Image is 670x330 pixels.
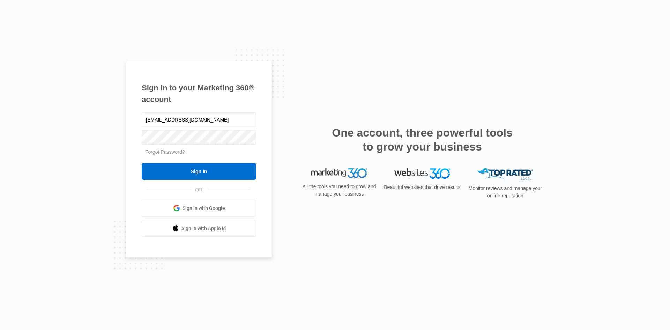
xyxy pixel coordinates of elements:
input: Sign In [142,163,256,180]
h2: One account, three powerful tools to grow your business [330,126,515,154]
a: Sign in with Google [142,200,256,217]
img: Websites 360 [394,168,450,178]
h1: Sign in to your Marketing 360® account [142,82,256,105]
span: Sign in with Google [183,205,225,212]
input: Email [142,112,256,127]
a: Sign in with Apple Id [142,220,256,237]
span: OR [191,186,208,193]
img: Top Rated Local [477,168,533,180]
a: Forgot Password? [145,149,185,155]
img: Marketing 360 [311,168,367,178]
span: Sign in with Apple Id [181,225,226,232]
p: Beautiful websites that drive results [383,184,461,191]
p: All the tools you need to grow and manage your business [300,183,378,198]
p: Monitor reviews and manage your online reputation [466,185,544,199]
